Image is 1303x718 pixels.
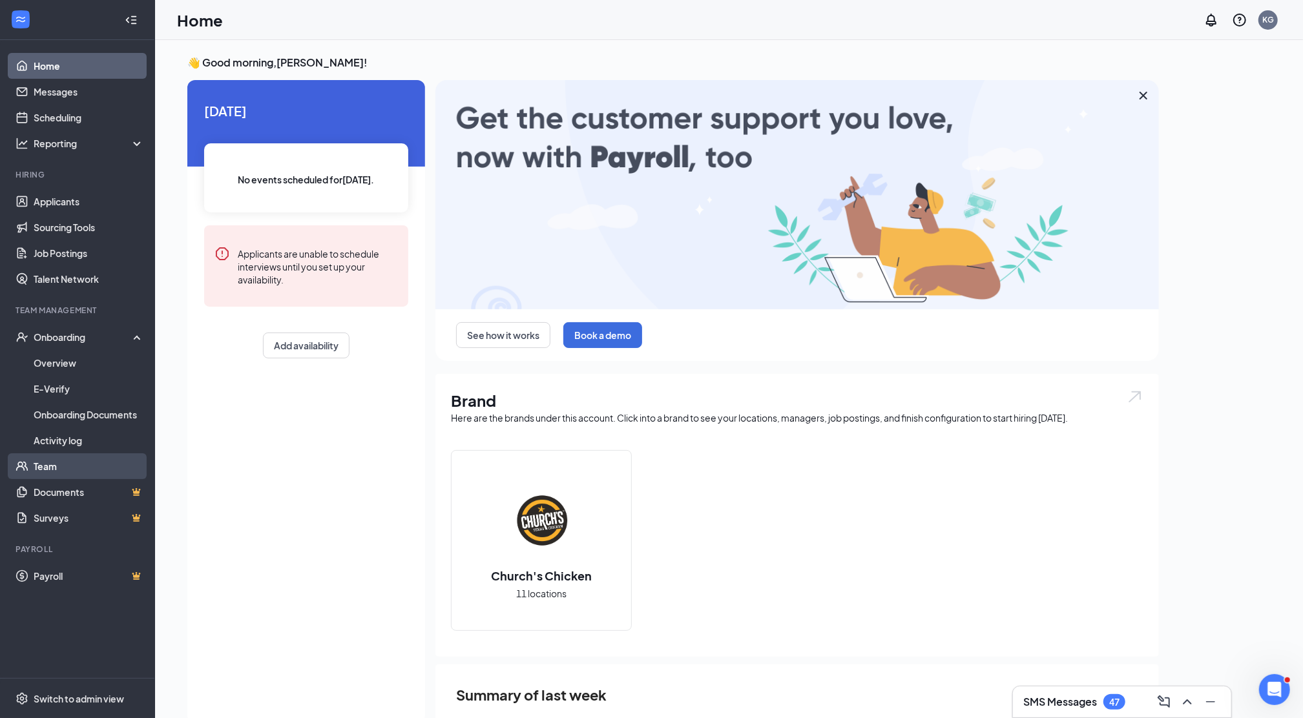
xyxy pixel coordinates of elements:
[34,266,144,292] a: Talent Network
[478,568,605,584] h2: Church's Chicken
[1154,692,1174,712] button: ComposeMessage
[1136,88,1151,103] svg: Cross
[34,563,144,589] a: PayrollCrown
[214,246,230,262] svg: Error
[34,692,124,705] div: Switch to admin view
[34,376,144,402] a: E-Verify
[563,322,642,348] button: Book a demo
[34,453,144,479] a: Team
[34,53,144,79] a: Home
[1180,694,1195,710] svg: ChevronUp
[16,544,141,555] div: Payroll
[34,427,144,453] a: Activity log
[500,480,583,562] img: Church's Chicken
[34,189,144,214] a: Applicants
[34,350,144,376] a: Overview
[177,9,223,31] h1: Home
[451,411,1143,424] div: Here are the brands under this account. Click into a brand to see your locations, managers, job p...
[1177,692,1198,712] button: ChevronUp
[34,402,144,427] a: Onboarding Documents
[1109,697,1120,708] div: 47
[125,14,138,26] svg: Collapse
[435,80,1159,309] img: payroll-large.gif
[1203,694,1218,710] svg: Minimize
[34,505,144,531] a: SurveysCrown
[187,56,1159,70] h3: 👋 Good morning, [PERSON_NAME] !
[34,214,144,240] a: Sourcing Tools
[1200,692,1221,712] button: Minimize
[16,331,28,344] svg: UserCheck
[204,101,408,121] span: [DATE]
[1023,695,1097,709] h3: SMS Messages
[1262,14,1274,25] div: KG
[263,333,349,358] button: Add availability
[1127,389,1143,404] img: open.6027fd2a22e1237b5b06.svg
[34,105,144,130] a: Scheduling
[451,389,1143,411] h1: Brand
[34,137,145,150] div: Reporting
[1204,12,1219,28] svg: Notifications
[456,322,550,348] button: See how it works
[456,684,607,706] span: Summary of last week
[238,172,375,187] span: No events scheduled for [DATE] .
[16,305,141,316] div: Team Management
[16,137,28,150] svg: Analysis
[1232,12,1247,28] svg: QuestionInfo
[34,331,133,344] div: Onboarding
[14,13,27,26] svg: WorkstreamLogo
[34,79,144,105] a: Messages
[1156,694,1172,710] svg: ComposeMessage
[516,586,567,600] span: 11 locations
[16,692,28,705] svg: Settings
[238,246,398,286] div: Applicants are unable to schedule interviews until you set up your availability.
[34,240,144,266] a: Job Postings
[16,169,141,180] div: Hiring
[1259,674,1290,705] iframe: Intercom live chat
[34,479,144,505] a: DocumentsCrown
